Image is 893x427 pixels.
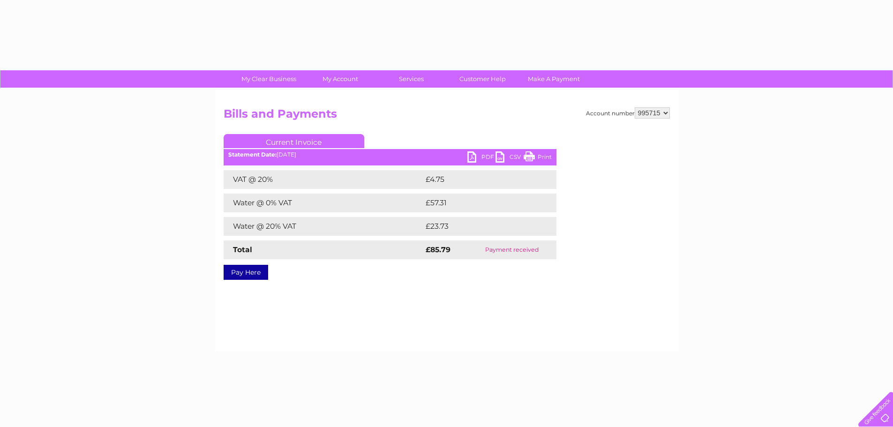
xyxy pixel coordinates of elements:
[495,151,524,165] a: CSV
[423,170,534,189] td: £4.75
[515,70,593,88] a: Make A Payment
[224,107,670,125] h2: Bills and Payments
[224,265,268,280] a: Pay Here
[224,134,364,148] a: Current Invoice
[426,245,450,254] strong: £85.79
[230,70,308,88] a: My Clear Business
[224,217,423,236] td: Water @ 20% VAT
[524,151,552,165] a: Print
[586,107,670,119] div: Account number
[373,70,450,88] a: Services
[301,70,379,88] a: My Account
[228,151,277,158] b: Statement Date:
[467,151,495,165] a: PDF
[233,245,252,254] strong: Total
[224,170,423,189] td: VAT @ 20%
[423,217,537,236] td: £23.73
[224,194,423,212] td: Water @ 0% VAT
[468,240,556,259] td: Payment received
[423,194,536,212] td: £57.31
[444,70,521,88] a: Customer Help
[224,151,556,158] div: [DATE]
